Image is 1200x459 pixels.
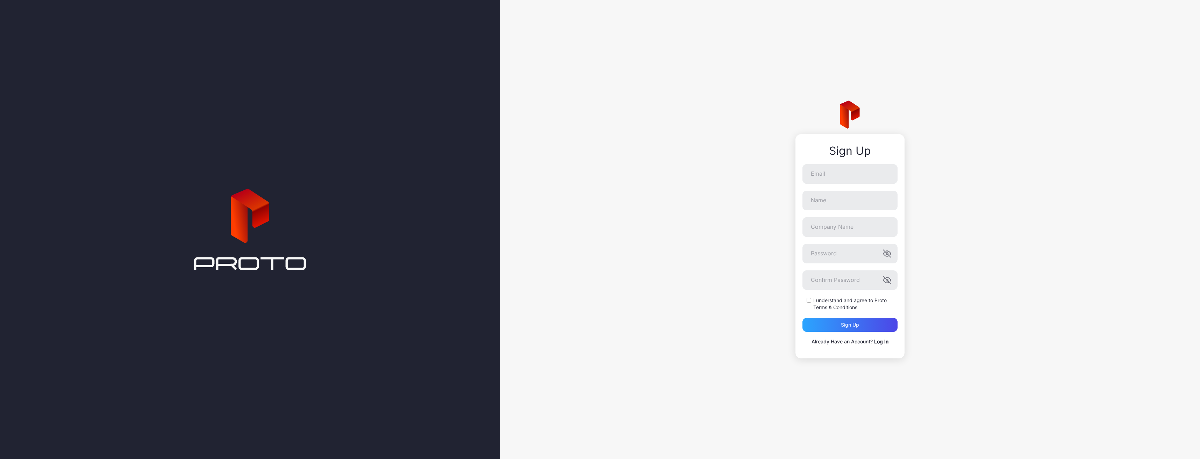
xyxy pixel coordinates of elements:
[802,244,898,263] input: Password
[883,249,891,258] button: Password
[802,337,898,346] p: Already Have an Account?
[802,270,898,290] input: Confirm Password
[802,145,898,157] div: Sign Up
[802,191,898,210] input: Name
[802,164,898,184] input: Email
[874,338,888,344] a: Log In
[802,318,898,332] button: Sign up
[813,297,898,311] label: I understand and agree to
[841,322,859,328] div: Sign up
[802,217,898,237] input: Company Name
[883,276,891,284] button: Confirm Password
